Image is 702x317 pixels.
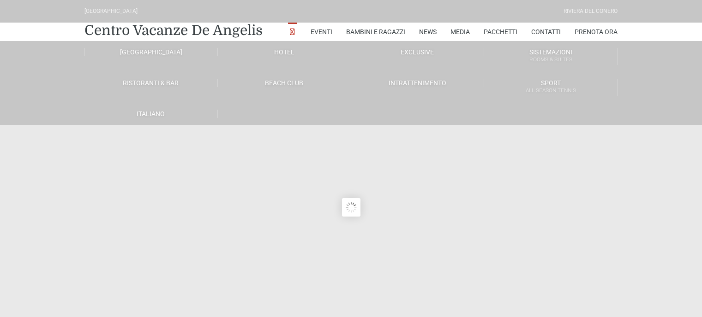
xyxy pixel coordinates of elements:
a: SportAll Season Tennis [484,79,618,96]
div: Riviera Del Conero [564,7,618,16]
a: Prenota Ora [575,23,618,41]
a: News [419,23,437,41]
small: All Season Tennis [484,86,617,95]
a: Exclusive [351,48,485,56]
span: Italiano [137,110,165,117]
a: Bambini e Ragazzi [346,23,405,41]
div: [GEOGRAPHIC_DATA] [84,7,138,16]
a: Hotel [218,48,351,56]
a: Eventi [311,23,332,41]
a: Ristoranti & Bar [84,79,218,87]
a: Italiano [84,110,218,118]
a: Contatti [531,23,561,41]
small: Rooms & Suites [484,55,617,64]
a: [GEOGRAPHIC_DATA] [84,48,218,56]
a: Intrattenimento [351,79,485,87]
a: Pacchetti [484,23,517,41]
a: Media [450,23,470,41]
a: Centro Vacanze De Angelis [84,21,263,40]
a: SistemazioniRooms & Suites [484,48,618,65]
a: Beach Club [218,79,351,87]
